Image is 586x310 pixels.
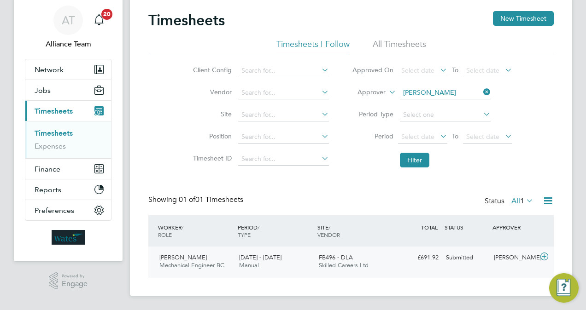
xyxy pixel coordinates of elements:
span: To [449,64,461,76]
span: Timesheets [35,107,73,115]
a: 20 [90,6,108,35]
span: / [328,224,330,231]
div: Timesheets [25,121,111,158]
button: New Timesheet [493,11,554,26]
a: Powered byEngage [49,272,88,290]
span: Alliance Team [25,39,111,50]
input: Search for... [238,64,329,77]
span: Finance [35,165,60,173]
label: Period Type [352,110,393,118]
input: Search for... [238,109,329,121]
a: Expenses [35,142,66,150]
label: Vendor [190,88,232,96]
span: / [182,224,183,231]
span: Manual [239,261,259,269]
div: STATUS [442,219,490,235]
div: PERIOD [235,219,315,243]
span: Network [35,65,64,74]
span: 01 of [179,195,195,204]
div: Status [485,195,535,208]
span: 20 [101,9,112,20]
span: Engage [62,280,88,288]
span: / [258,224,259,231]
div: APPROVER [490,219,538,235]
label: Period [352,132,393,140]
span: TYPE [238,231,251,238]
h2: Timesheets [148,11,225,29]
button: Timesheets [25,101,111,121]
label: Approved On [352,66,393,74]
input: Search for... [238,153,329,166]
a: ATAlliance Team [25,6,111,50]
span: ROLE [158,231,172,238]
label: Client Config [190,66,232,74]
div: SITE [315,219,395,243]
label: Timesheet ID [190,154,232,162]
span: Jobs [35,86,51,95]
button: Jobs [25,80,111,100]
button: Network [25,59,111,80]
span: TOTAL [421,224,438,231]
img: wates-logo-retina.png [52,230,85,245]
button: Engage Resource Center [549,273,579,303]
span: Powered by [62,272,88,280]
a: Timesheets [35,129,73,138]
span: Select date [401,66,434,75]
span: To [449,130,461,142]
button: Finance [25,159,111,179]
label: Approver [344,88,386,97]
button: Preferences [25,200,111,220]
span: AT [62,14,75,26]
span: Reports [35,185,61,194]
input: Search for... [238,86,329,99]
span: Skilled Careers Ltd [319,261,369,269]
div: [PERSON_NAME] [490,250,538,265]
span: [DATE] - [DATE] [239,253,281,261]
span: FB496 - DLA [319,253,353,261]
input: Search for... [238,131,329,144]
span: [PERSON_NAME] [159,253,207,261]
span: Select date [401,132,434,141]
li: All Timesheets [373,39,426,55]
button: Filter [400,153,429,167]
div: Showing [148,195,245,205]
li: Timesheets I Follow [276,39,350,55]
input: Search for... [400,86,491,99]
label: Site [190,110,232,118]
span: Mechanical Engineer BC [159,261,224,269]
input: Select one [400,109,491,121]
span: 1 [520,196,524,206]
button: Reports [25,179,111,200]
span: Preferences [35,206,74,215]
span: Select date [466,66,499,75]
div: Submitted [442,250,490,265]
div: £691.92 [394,250,442,265]
span: Select date [466,132,499,141]
label: All [511,196,533,206]
div: WORKER [156,219,235,243]
label: Position [190,132,232,140]
span: 01 Timesheets [179,195,243,204]
a: Go to home page [25,230,111,245]
span: VENDOR [317,231,340,238]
